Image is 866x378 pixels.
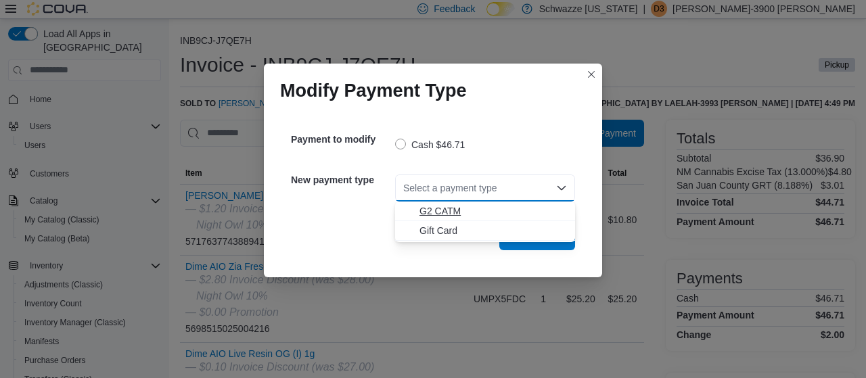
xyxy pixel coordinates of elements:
[419,224,567,237] span: Gift Card
[395,202,575,221] button: G2 CATM
[291,166,392,193] h5: New payment type
[395,137,465,153] label: Cash $46.71
[583,66,599,82] button: Closes this modal window
[291,126,392,153] h5: Payment to modify
[395,221,575,241] button: Gift Card
[556,183,567,193] button: Close list of options
[403,180,405,196] input: Accessible screen reader label
[395,202,575,241] div: Choose from the following options
[419,204,567,218] span: G2 CATM
[280,80,467,101] h1: Modify Payment Type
